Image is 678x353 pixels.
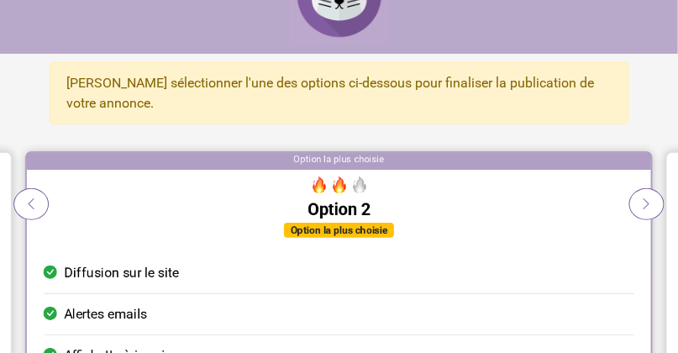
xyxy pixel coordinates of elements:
div: [PERSON_NAME] sélectionner l'une des options ci-dessous pour finaliser la publication de votre an... [50,62,629,124]
div: Option la plus choisie [284,223,394,238]
span: Alertes emails [64,304,147,324]
div: Option la plus choisie [27,153,651,170]
h5: Option 2 [44,199,634,219]
span: Diffusion sur le site [64,263,179,283]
